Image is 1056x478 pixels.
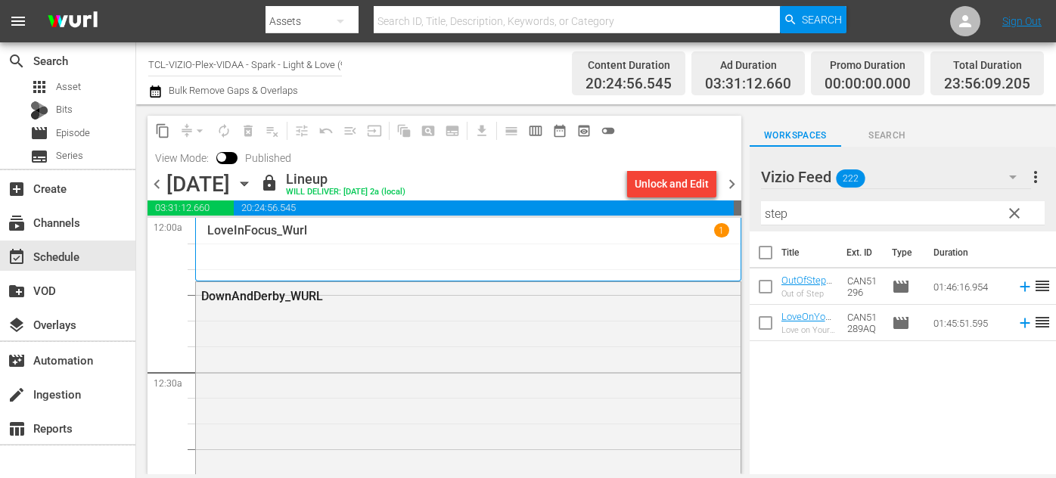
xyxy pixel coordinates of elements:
span: Day Calendar View [494,116,523,145]
span: Bits [56,102,73,117]
span: Select an event to delete [236,119,260,143]
th: Type [883,231,924,274]
span: Workspaces [750,128,842,144]
div: WILL DELIVER: [DATE] 2a (local) [286,188,405,197]
span: Create [8,180,26,198]
div: Unlock and Edit [635,170,709,197]
div: Out of Step [781,289,836,299]
span: View Mode: [148,152,216,164]
span: Episode [30,124,48,142]
td: 01:46:16.954 [927,268,1011,305]
span: Episode [892,278,910,296]
span: 23:56:09.205 [944,76,1030,93]
button: more_vert [1026,159,1045,195]
div: Bits [30,101,48,119]
span: toggle_off [601,123,616,138]
span: Channels [8,214,26,232]
span: date_range_outlined [552,123,567,138]
th: Duration [924,231,1015,274]
span: lock [260,174,278,192]
th: Ext. ID [837,231,882,274]
span: Search [841,128,933,144]
span: Loop Content [212,119,236,143]
a: Sign Out [1002,15,1042,27]
span: Ingestion [8,386,26,404]
td: CAN51289AQ [841,305,886,341]
div: Total Duration [944,54,1030,76]
button: Search [780,6,846,33]
span: Series [30,147,48,166]
svg: Add to Schedule [1017,278,1033,295]
span: Episode [56,126,90,141]
span: Revert to Primary Episode [314,119,338,143]
svg: Add to Schedule [1017,315,1033,331]
span: clear [1005,204,1023,222]
td: CAN51296 [841,268,886,305]
span: content_copy [155,123,170,138]
div: Content Duration [585,54,672,76]
span: Series [56,148,83,163]
button: Unlock and Edit [627,170,716,197]
p: LoveInFocus_Wurl [207,223,307,237]
span: Overlays [8,316,26,334]
span: reorder [1033,277,1051,295]
span: Published [238,152,299,164]
span: 24 hours Lineup View is OFF [596,119,620,143]
div: DownAndDerby_WURL [201,289,656,303]
span: Toggle to switch from Published to Draft view. [216,152,227,163]
div: Vizio Feed [761,156,1031,198]
p: 1 [719,225,724,236]
div: Promo Duration [825,54,911,76]
span: Download as CSV [464,116,494,145]
div: Lineup [286,171,405,188]
a: OutOfStep_Wurl [781,275,832,297]
span: 20:24:56.545 [234,200,734,216]
span: Asset [30,78,48,96]
span: 03:31:12.660 [705,76,791,93]
span: Asset [56,79,81,95]
span: Week Calendar View [523,119,548,143]
span: Reports [8,420,26,438]
span: View Backup [572,119,596,143]
span: chevron_left [148,175,166,194]
a: LoveOnYourDoorstep_ReelOne_Wurl [781,311,834,356]
td: 01:45:51.595 [927,305,1011,341]
span: preview_outlined [576,123,592,138]
span: chevron_right [722,175,741,194]
span: 00:00:00.000 [825,76,911,93]
span: reorder [1033,313,1051,331]
span: Schedule [8,248,26,266]
div: Ad Duration [705,54,791,76]
span: Create Search Block [416,119,440,143]
span: Bulk Remove Gaps & Overlaps [166,85,298,96]
span: VOD [8,282,26,300]
button: clear [1002,200,1026,225]
span: calendar_view_week_outlined [528,123,543,138]
img: ans4CAIJ8jUAAAAAAAAAAAAAAAAAAAAAAAAgQb4GAAAAAAAAAAAAAAAAAAAAAAAAJMjXAAAAAAAAAAAAAAAAAAAAAAAAgAT5G... [36,4,109,39]
div: Love on Your Doorstep [781,325,836,335]
span: Search [802,6,842,33]
span: more_vert [1026,168,1045,186]
span: 00:03:50.795 [734,200,741,216]
span: Clear Lineup [260,119,284,143]
span: 03:31:12.660 [148,200,234,216]
span: Remove Gaps & Overlaps [175,119,212,143]
span: Automation [8,352,26,370]
span: Episode [892,314,910,332]
span: 20:24:56.545 [585,76,672,93]
span: menu [9,12,27,30]
div: [DATE] [166,172,230,197]
th: Title [781,231,838,274]
span: Search [8,52,26,70]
